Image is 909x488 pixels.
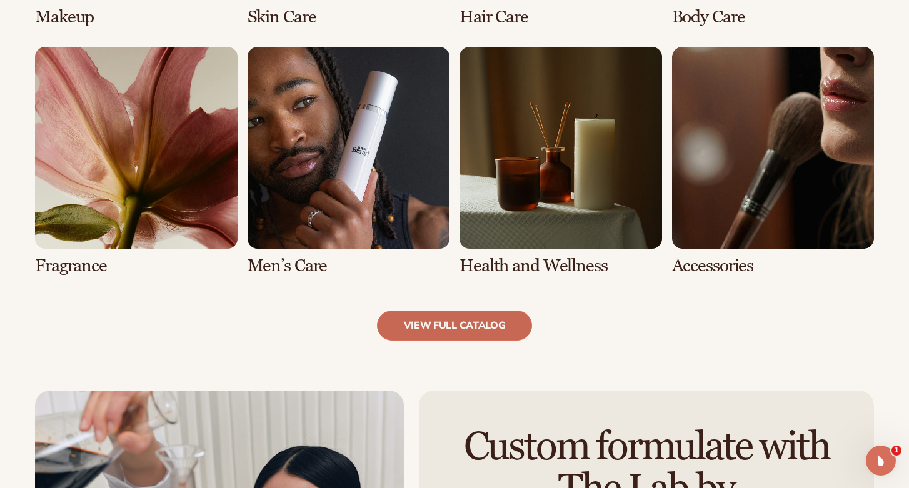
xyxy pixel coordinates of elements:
iframe: Intercom live chat [866,446,896,476]
h3: Skin Care [248,7,450,27]
h3: Body Care [672,7,875,27]
div: 5 / 8 [35,47,238,276]
div: 6 / 8 [248,47,450,276]
div: 7 / 8 [460,47,662,276]
h3: Makeup [35,7,238,27]
span: 1 [891,446,901,456]
div: 8 / 8 [672,47,875,276]
h3: Hair Care [460,7,662,27]
a: view full catalog [377,311,533,341]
